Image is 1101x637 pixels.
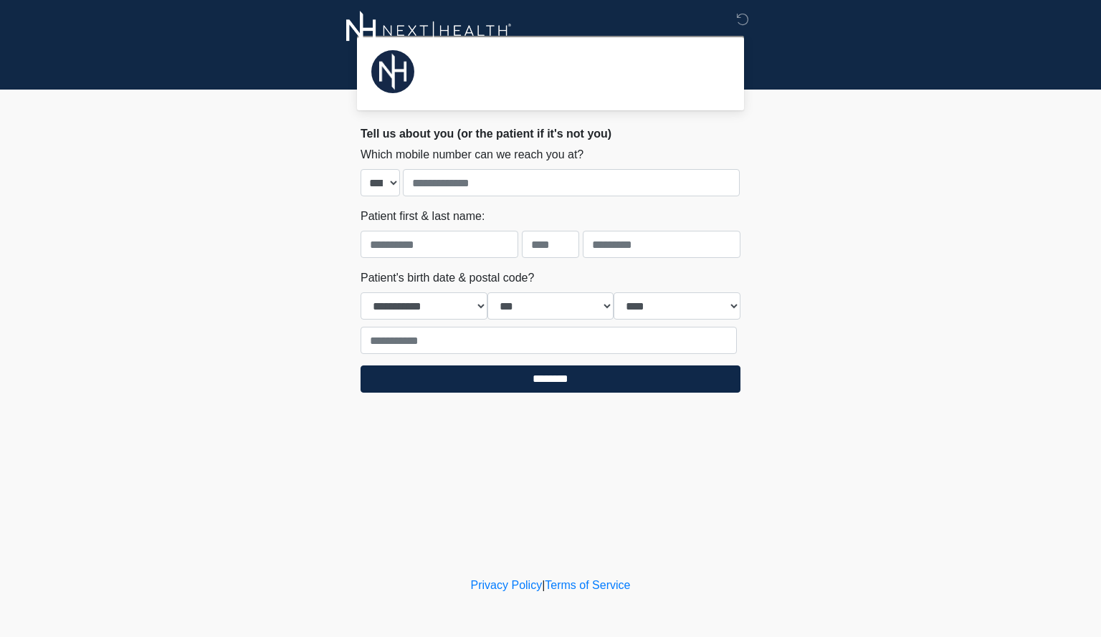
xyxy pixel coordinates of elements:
[361,146,583,163] label: Which mobile number can we reach you at?
[361,127,740,140] h2: Tell us about you (or the patient if it's not you)
[542,579,545,591] a: |
[346,11,512,50] img: Next-Health Logo
[361,208,485,225] label: Patient first & last name:
[371,50,414,93] img: Agent Avatar
[361,269,534,287] label: Patient's birth date & postal code?
[471,579,543,591] a: Privacy Policy
[545,579,630,591] a: Terms of Service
